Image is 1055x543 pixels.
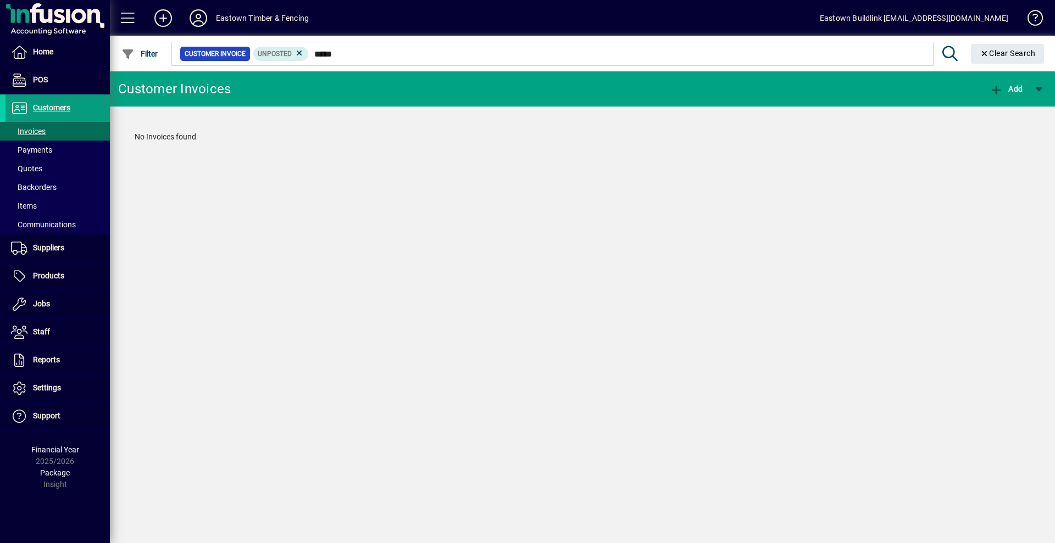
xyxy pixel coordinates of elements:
[5,290,110,318] a: Jobs
[33,47,53,56] span: Home
[5,318,110,346] a: Staff
[971,44,1045,64] button: Clear
[5,215,110,234] a: Communications
[33,299,50,308] span: Jobs
[5,159,110,178] a: Quotes
[33,75,48,84] span: POS
[11,183,57,192] span: Backorders
[5,402,110,430] a: Support
[5,122,110,141] a: Invoices
[216,9,309,27] div: Eastown Timber & Fencing
[33,355,60,364] span: Reports
[11,127,46,136] span: Invoices
[5,346,110,374] a: Reports
[121,49,158,58] span: Filter
[11,164,42,173] span: Quotes
[119,44,161,64] button: Filter
[33,327,50,336] span: Staff
[33,383,61,392] span: Settings
[5,197,110,215] a: Items
[11,145,52,154] span: Payments
[253,47,309,61] mat-chip: Customer Invoice Status: Unposted
[5,178,110,197] a: Backorders
[40,468,70,477] span: Package
[5,66,110,94] a: POS
[980,49,1036,58] span: Clear Search
[1019,2,1041,38] a: Knowledge Base
[990,85,1023,93] span: Add
[5,374,110,402] a: Settings
[11,201,37,210] span: Items
[33,243,64,252] span: Suppliers
[185,48,246,59] span: Customer Invoice
[33,271,64,280] span: Products
[5,234,110,262] a: Suppliers
[5,38,110,66] a: Home
[5,141,110,159] a: Payments
[258,50,292,58] span: Unposted
[987,79,1025,99] button: Add
[33,411,60,420] span: Support
[33,103,70,112] span: Customers
[11,220,76,229] span: Communications
[146,8,181,28] button: Add
[820,9,1008,27] div: Eastown Buildlink [EMAIL_ADDRESS][DOMAIN_NAME]
[181,8,216,28] button: Profile
[118,80,231,98] div: Customer Invoices
[31,445,79,454] span: Financial Year
[5,262,110,290] a: Products
[124,120,1041,154] div: No Invoices found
